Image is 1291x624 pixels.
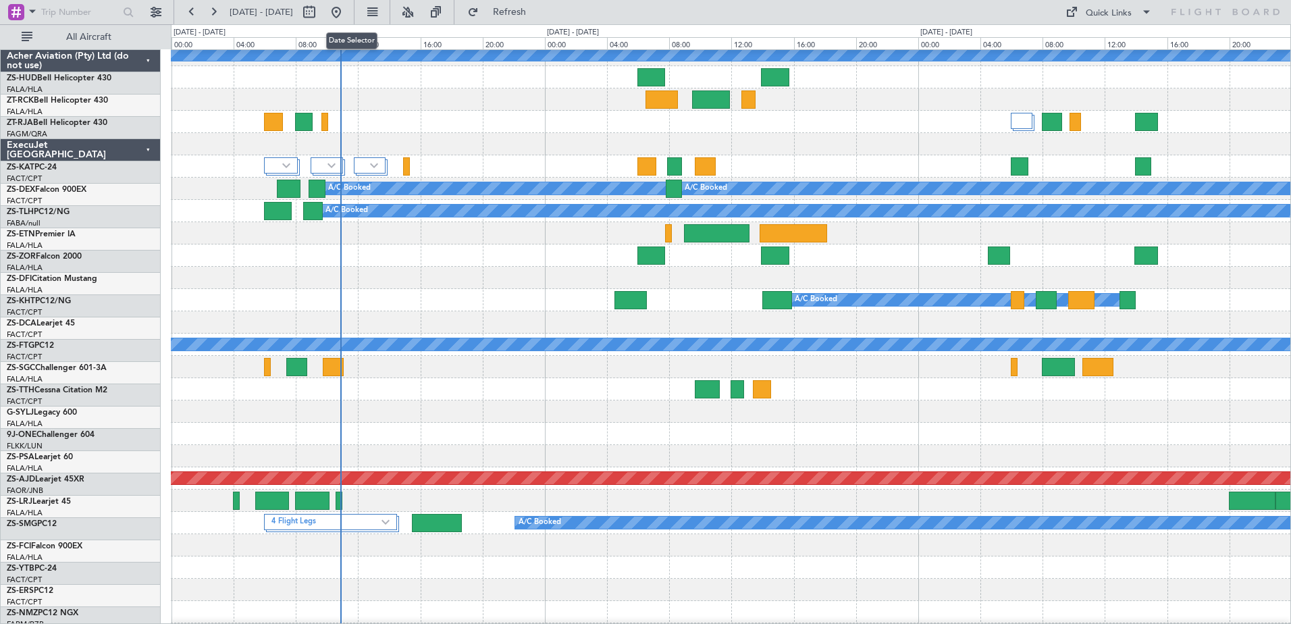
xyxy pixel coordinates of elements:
div: 08:00 [1043,37,1105,49]
div: A/C Booked [325,201,368,221]
div: A/C Booked [328,178,371,199]
span: ZS-SGC [7,364,35,372]
a: ZS-DEXFalcon 900EX [7,186,86,194]
span: ZS-ZOR [7,253,36,261]
span: All Aircraft [35,32,142,42]
div: [DATE] - [DATE] [174,27,226,38]
span: ZS-AJD [7,475,35,484]
div: 16:00 [794,37,856,49]
span: ZS-TTH [7,386,34,394]
a: ZS-ZORFalcon 2000 [7,253,82,261]
span: ZS-KAT [7,163,34,172]
span: ZS-HUD [7,74,37,82]
a: FACT/CPT [7,597,42,607]
button: Quick Links [1059,1,1159,23]
a: ZS-KHTPC12/NG [7,297,71,305]
a: ZS-SGCChallenger 601-3A [7,364,107,372]
a: FALA/HLA [7,263,43,273]
span: 9J-ONE [7,431,36,439]
a: ZS-TLHPC12/NG [7,208,70,216]
a: ZS-NMZPC12 NGX [7,609,78,617]
div: 04:00 [607,37,669,49]
a: ZS-ETNPremier IA [7,230,76,238]
span: G-SYLJ [7,409,34,417]
span: ZS-YTB [7,565,34,573]
span: ZS-ETN [7,230,35,238]
a: ZT-RJABell Helicopter 430 [7,119,107,127]
span: ZT-RJA [7,119,33,127]
a: FACT/CPT [7,174,42,184]
a: FACT/CPT [7,575,42,585]
div: A/C Booked [795,290,837,310]
div: A/C Booked [685,178,727,199]
div: Date Selector [326,32,377,49]
div: 12:00 [358,37,420,49]
a: FALA/HLA [7,463,43,473]
a: FALA/HLA [7,552,43,563]
span: ZS-DFI [7,275,32,283]
img: arrow-gray.svg [327,163,336,168]
span: ZS-SMG [7,520,37,528]
a: ZS-TTHCessna Citation M2 [7,386,107,394]
span: ZS-LRJ [7,498,32,506]
div: [DATE] - [DATE] [920,27,972,38]
a: FACT/CPT [7,352,42,362]
a: ZT-RCKBell Helicopter 430 [7,97,108,105]
div: 08:00 [669,37,731,49]
span: Refresh [481,7,538,17]
span: ZS-FTG [7,342,34,350]
a: FACT/CPT [7,396,42,407]
a: ZS-DFICitation Mustang [7,275,97,283]
span: ZS-PSA [7,453,34,461]
button: Refresh [461,1,542,23]
span: ZS-ERS [7,587,34,595]
a: FACT/CPT [7,196,42,206]
a: ZS-FTGPC12 [7,342,54,350]
a: G-SYLJLegacy 600 [7,409,77,417]
a: ZS-YTBPC-24 [7,565,57,573]
a: ZS-DCALearjet 45 [7,319,75,328]
span: ZS-TLH [7,208,34,216]
a: FACT/CPT [7,307,42,317]
a: 9J-ONEChallenger 604 [7,431,95,439]
a: ZS-HUDBell Helicopter 430 [7,74,111,82]
input: Trip Number [41,2,119,22]
a: FALA/HLA [7,84,43,95]
a: FALA/HLA [7,508,43,518]
div: 04:00 [234,37,296,49]
a: FLKK/LUN [7,441,43,451]
div: A/C Booked [519,513,561,533]
span: ZS-FCI [7,542,31,550]
a: ZS-SMGPC12 [7,520,57,528]
div: 04:00 [980,37,1043,49]
a: FALA/HLA [7,240,43,251]
a: FALA/HLA [7,374,43,384]
a: ZS-KATPC-24 [7,163,57,172]
button: All Aircraft [15,26,147,48]
a: ZS-PSALearjet 60 [7,453,73,461]
a: FACT/CPT [7,330,42,340]
a: ZS-FCIFalcon 900EX [7,542,82,550]
div: 12:00 [1105,37,1167,49]
a: FALA/HLA [7,285,43,295]
div: 00:00 [545,37,607,49]
div: 16:00 [1167,37,1230,49]
div: 20:00 [483,37,545,49]
div: 12:00 [731,37,793,49]
span: ZS-KHT [7,297,35,305]
a: FALA/HLA [7,107,43,117]
img: arrow-gray.svg [381,519,390,525]
a: FALA/HLA [7,419,43,429]
img: arrow-gray.svg [282,163,290,168]
a: FAOR/JNB [7,486,43,496]
span: [DATE] - [DATE] [230,6,293,18]
div: [DATE] - [DATE] [547,27,599,38]
span: ZS-DEX [7,186,35,194]
label: 4 Flight Legs [271,517,381,528]
div: 16:00 [421,37,483,49]
a: ZS-LRJLearjet 45 [7,498,71,506]
div: 20:00 [856,37,918,49]
a: ZS-AJDLearjet 45XR [7,475,84,484]
span: ZS-NMZ [7,609,38,617]
img: arrow-gray.svg [370,163,378,168]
